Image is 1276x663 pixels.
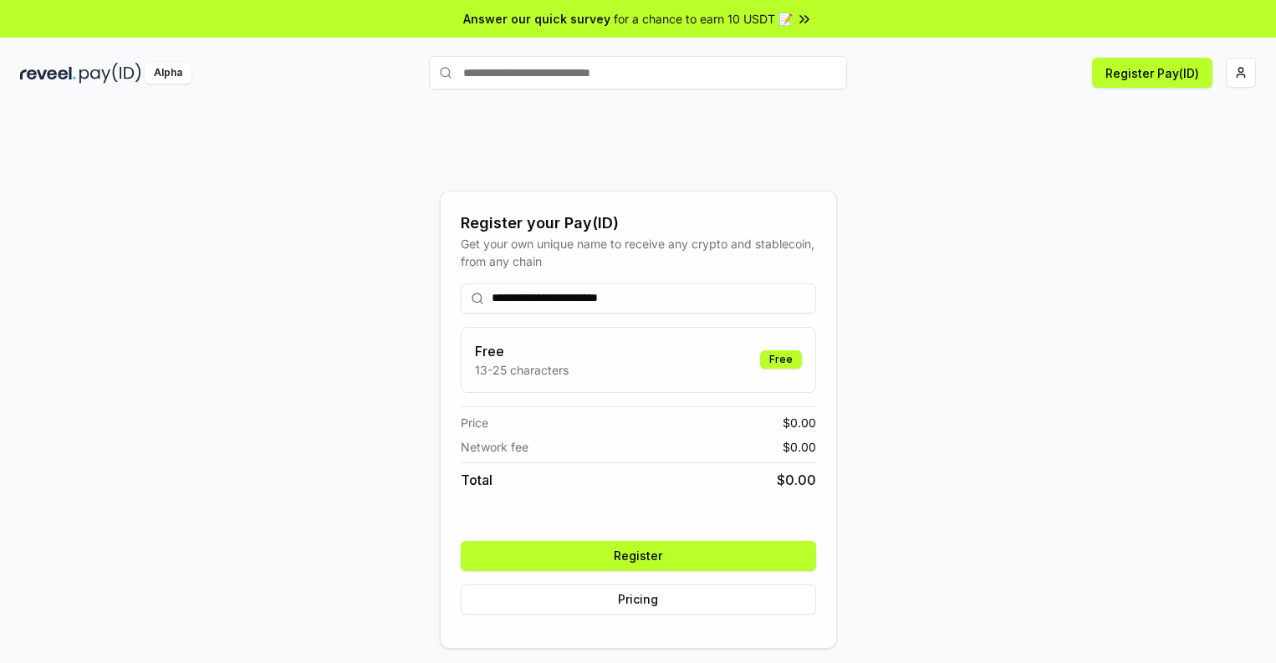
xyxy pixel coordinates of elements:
[614,10,793,28] span: for a chance to earn 10 USDT 📝
[461,470,493,490] span: Total
[760,350,802,369] div: Free
[463,10,610,28] span: Answer our quick survey
[20,63,76,84] img: reveel_dark
[475,341,569,361] h3: Free
[79,63,141,84] img: pay_id
[783,414,816,431] span: $ 0.00
[783,438,816,456] span: $ 0.00
[777,470,816,490] span: $ 0.00
[461,541,816,571] button: Register
[461,438,528,456] span: Network fee
[461,414,488,431] span: Price
[475,361,569,379] p: 13-25 characters
[461,584,816,615] button: Pricing
[145,63,191,84] div: Alpha
[461,212,816,235] div: Register your Pay(ID)
[1092,58,1212,88] button: Register Pay(ID)
[461,235,816,270] div: Get your own unique name to receive any crypto and stablecoin, from any chain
